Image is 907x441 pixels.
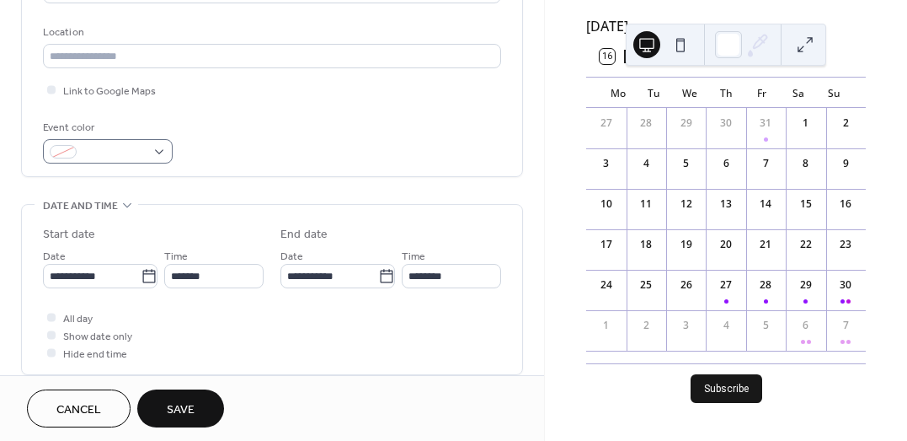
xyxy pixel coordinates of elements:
div: 27 [599,116,614,131]
button: Cancel [27,390,131,428]
div: 17 [599,237,614,252]
button: 16[DATE] [594,45,669,68]
div: 6 [718,156,734,171]
div: 30 [838,277,853,293]
div: Th [708,78,744,108]
div: 3 [679,318,694,333]
div: 1 [798,116,814,131]
div: 6 [798,318,814,333]
div: 22 [798,237,814,252]
div: Fr [744,78,781,108]
div: 10 [599,196,614,212]
span: All day [63,310,93,328]
div: 1 [599,318,614,333]
div: 16 [838,196,853,212]
div: 12 [679,196,694,212]
span: Time [164,248,188,266]
div: 20 [718,237,734,252]
div: 7 [838,318,853,333]
div: 5 [679,156,694,171]
div: 29 [679,116,694,131]
div: [DATE] [586,16,866,36]
div: 5 [758,318,773,333]
div: 30 [718,116,734,131]
button: Subscribe [691,374,762,403]
div: 21 [758,237,773,252]
div: Sa [780,78,816,108]
div: 31 [758,116,773,131]
div: 23 [838,237,853,252]
div: 11 [638,196,654,212]
div: End date [280,226,328,244]
span: Date [43,248,66,266]
div: 4 [638,156,654,171]
span: Link to Google Maps [63,83,156,100]
span: Date and time [43,197,118,215]
div: 8 [798,156,814,171]
div: 3 [599,156,614,171]
span: Save [167,401,195,419]
span: Hide end time [63,346,127,363]
div: Location [43,24,498,41]
div: Start date [43,226,95,244]
div: 9 [838,156,853,171]
div: We [672,78,708,108]
span: Cancel [56,401,101,419]
span: Date [280,248,303,266]
div: 28 [638,116,654,131]
div: 2 [838,116,853,131]
div: 14 [758,196,773,212]
div: 26 [679,277,694,293]
div: Event color [43,119,169,137]
div: 25 [638,277,654,293]
div: Su [816,78,852,108]
div: Tu [636,78,672,108]
div: 18 [638,237,654,252]
div: 15 [798,196,814,212]
div: 29 [798,277,814,293]
button: Save [137,390,224,428]
span: Time [402,248,425,266]
div: 13 [718,196,734,212]
div: Mo [600,78,636,108]
div: 19 [679,237,694,252]
div: 2 [638,318,654,333]
span: Show date only [63,328,132,346]
div: 4 [718,318,734,333]
div: 7 [758,156,773,171]
div: 27 [718,277,734,293]
div: 24 [599,277,614,293]
div: 28 [758,277,773,293]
